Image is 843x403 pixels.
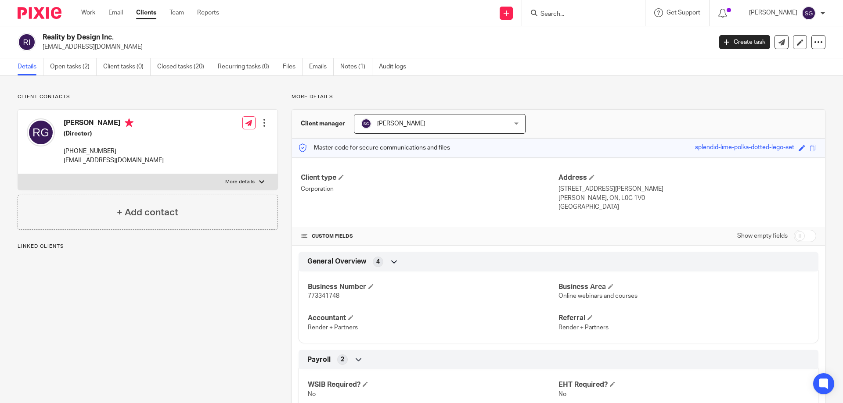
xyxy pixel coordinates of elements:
[27,118,55,146] img: svg%3E
[377,121,425,127] span: [PERSON_NAME]
[169,8,184,17] a: Team
[64,118,164,129] h4: [PERSON_NAME]
[558,282,809,292] h4: Business Area
[558,185,816,193] p: [STREET_ADDRESS][PERSON_NAME]
[103,58,151,75] a: Client tasks (0)
[308,391,316,397] span: No
[379,58,413,75] a: Audit logs
[301,185,558,193] p: Corporation
[749,8,797,17] p: [PERSON_NAME]
[18,58,43,75] a: Details
[157,58,211,75] a: Closed tasks (20)
[197,8,219,17] a: Reports
[301,233,558,240] h4: CUSTOM FIELDS
[307,257,366,266] span: General Overview
[18,33,36,51] img: svg%3E
[308,325,358,331] span: Render + Partners
[666,10,700,16] span: Get Support
[117,206,178,219] h4: + Add contact
[308,293,339,299] span: 773341748
[50,58,97,75] a: Open tasks (2)
[308,314,558,323] h4: Accountant
[43,33,573,42] h2: Reality by Design Inc.
[136,8,156,17] a: Clients
[558,293,638,299] span: Online webinars and courses
[340,58,372,75] a: Notes (1)
[558,203,816,211] p: [GEOGRAPHIC_DATA]
[292,93,825,100] p: More details
[218,58,276,75] a: Recurring tasks (0)
[558,325,609,331] span: Render + Partners
[64,147,164,156] p: [PHONE_NUMBER]
[225,178,255,185] p: More details
[18,7,61,19] img: Pixie
[719,35,770,49] a: Create task
[341,355,344,364] span: 2
[558,391,566,397] span: No
[558,380,809,389] h4: EHT Required?
[376,257,380,266] span: 4
[81,8,95,17] a: Work
[540,11,619,18] input: Search
[558,314,809,323] h4: Referral
[299,143,450,152] p: Master code for secure communications and files
[308,282,558,292] h4: Business Number
[301,119,345,128] h3: Client manager
[737,232,788,240] label: Show empty fields
[802,6,816,20] img: svg%3E
[695,143,794,153] div: splendid-lime-polka-dotted-lego-set
[64,129,164,138] h5: (Director)
[361,118,371,129] img: svg%3E
[308,380,558,389] h4: WSIB Required?
[309,58,334,75] a: Emails
[558,173,816,182] h4: Address
[64,156,164,165] p: [EMAIL_ADDRESS][DOMAIN_NAME]
[108,8,123,17] a: Email
[283,58,303,75] a: Files
[301,173,558,182] h4: Client type
[125,118,133,127] i: Primary
[558,194,816,203] p: [PERSON_NAME], ON, L0G 1V0
[18,93,278,100] p: Client contacts
[18,243,278,250] p: Linked clients
[307,355,331,364] span: Payroll
[43,43,706,51] p: [EMAIL_ADDRESS][DOMAIN_NAME]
